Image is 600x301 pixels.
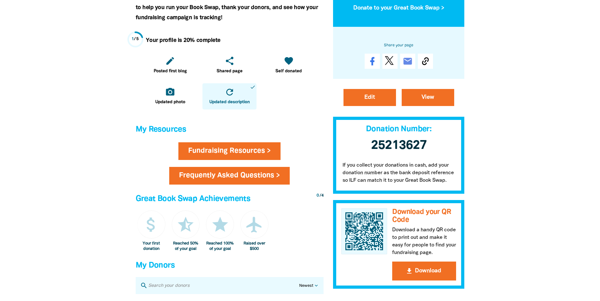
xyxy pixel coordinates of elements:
[392,209,456,224] h3: Download your QR Code
[136,193,324,205] h4: Great Book Swap Achievements
[206,241,234,251] div: Reached 100% of your goal
[169,167,290,185] a: Frequently Asked Questions >
[392,262,456,281] button: get_appDownload
[155,99,185,105] span: Updated photo
[211,215,230,234] i: star
[250,84,256,90] i: done
[132,37,134,41] span: 1
[148,281,299,290] input: Search your donors
[382,54,398,69] a: Post
[402,89,454,106] a: View
[146,38,220,43] strong: Your profile is 20% complete
[317,193,324,199] div: / 4
[284,56,294,66] i: favorite
[136,126,186,133] span: My Resources
[400,54,415,69] a: email
[371,140,427,152] span: 25213627
[240,241,269,251] div: Raised over $500
[245,215,264,234] i: airplanemode_active
[178,142,281,160] a: Fundraising Resources >
[165,56,175,66] i: edit
[142,215,161,234] i: attach_money
[341,209,387,255] img: QR Code for Chamber Chapters
[366,126,431,133] span: Donation Number:
[143,52,197,78] a: editPosted first blog
[137,241,165,251] div: Your first donation
[418,54,433,69] button: Copy Link
[140,282,148,289] i: search
[165,87,175,97] i: camera_alt
[343,42,455,49] h6: Share your page
[225,56,235,66] i: share
[202,83,257,109] a: refreshUpdated descriptiondone
[176,215,195,234] i: star_half
[202,52,257,78] a: shareShared page
[262,52,316,78] a: favoriteSelf donated
[403,56,413,67] i: email
[365,54,380,69] a: Share
[225,87,235,97] i: refresh
[209,99,250,105] span: Updated description
[143,83,197,109] a: camera_altUpdated photo
[132,36,139,42] div: / 5
[405,268,413,275] i: get_app
[275,68,302,74] span: Self donated
[154,68,187,74] span: Posted first blog
[343,89,396,106] a: Edit
[333,156,465,194] p: If you collect your donations in cash, add your donation number as the bank deposit reference so ...
[172,241,200,251] div: Reached 50% of your goal
[136,262,175,269] span: My Donors
[217,68,243,74] span: Shared page
[317,194,319,198] span: 0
